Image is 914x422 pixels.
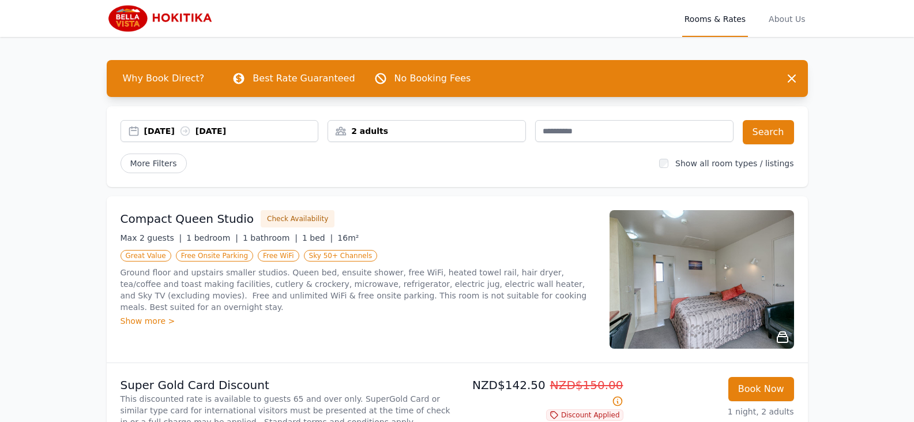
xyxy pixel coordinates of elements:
span: Free WiFi [258,250,299,262]
span: 1 bedroom | [186,233,238,242]
p: NZD$142.50 [462,377,623,409]
div: Show more > [121,315,596,327]
button: Search [743,120,794,144]
span: 1 bed | [302,233,333,242]
span: Sky 50+ Channels [304,250,378,262]
span: Free Onsite Parking [176,250,253,262]
p: Super Gold Card Discount [121,377,453,393]
div: [DATE] [DATE] [144,125,318,137]
span: 1 bathroom | [243,233,298,242]
h3: Compact Queen Studio [121,211,254,227]
span: NZD$150.00 [550,378,623,392]
p: Best Rate Guaranteed [253,72,355,85]
div: 2 adults [328,125,525,137]
span: Great Value [121,250,171,262]
button: Check Availability [261,210,334,227]
p: Ground floor and upstairs smaller studios. Queen bed, ensuite shower, free WiFi, heated towel rai... [121,267,596,313]
span: Why Book Direct? [114,67,214,90]
span: More Filters [121,154,187,173]
label: Show all room types / listings [675,159,793,168]
p: 1 night, 2 adults [633,406,794,417]
span: Discount Applied [546,409,623,421]
span: 16m² [337,233,359,242]
button: Book Now [728,377,794,401]
span: Max 2 guests | [121,233,182,242]
img: Bella Vista Hokitika [107,5,217,32]
p: No Booking Fees [394,72,471,85]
